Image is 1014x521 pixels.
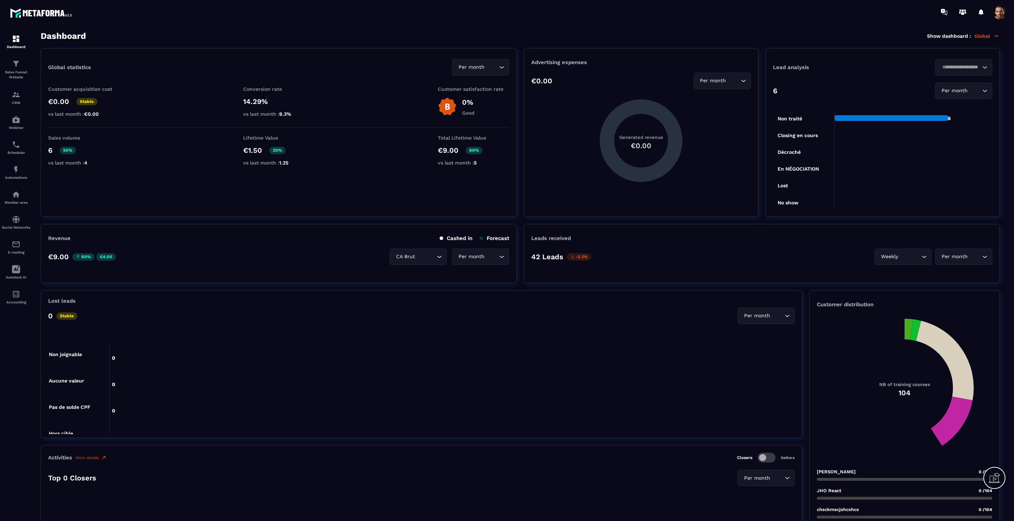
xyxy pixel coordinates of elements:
[2,151,30,155] p: Scheduler
[48,252,69,261] p: €9.00
[567,253,591,261] p: -2.3%
[12,140,20,149] img: scheduler
[2,110,30,135] a: automationsautomationsWebinar
[49,351,82,358] tspan: Non joignable
[742,312,772,320] span: Per month
[48,298,76,304] p: Lost leads
[486,63,497,71] input: Search for option
[879,253,900,261] span: Weekly
[49,404,91,410] tspan: Pas de solde CPF
[56,312,77,320] p: Stable
[2,210,30,235] a: social-networksocial-networkSocial Networks
[817,488,841,493] p: JHO React
[457,63,486,71] span: Per month
[48,454,72,461] p: Activities
[935,249,992,265] div: Search for option
[474,160,477,166] span: 5
[72,253,94,261] p: 80%
[279,160,288,166] span: 1.25
[2,29,30,54] a: formationformationDashboard
[728,77,739,85] input: Search for option
[466,147,482,154] p: 80%
[2,70,30,80] p: Sales Funnel Website
[480,235,509,241] p: Forecast
[2,85,30,110] a: formationformationCRM
[969,253,980,261] input: Search for option
[742,474,772,482] span: Per month
[979,507,992,512] span: 0 /104
[935,59,992,75] div: Search for option
[817,469,856,474] p: [PERSON_NAME]
[84,160,87,166] span: 4
[2,160,30,185] a: automationsautomationsAutomations
[694,73,751,89] div: Search for option
[243,135,314,141] p: Lifetime Value
[940,87,969,95] span: Per month
[940,63,980,71] input: Search for option
[243,86,314,92] p: Conversion rate
[2,200,30,204] p: Member area
[438,135,509,141] p: Total Lifetime Value
[390,249,447,265] div: Search for option
[440,235,472,241] p: Cashed in
[96,253,116,261] p: €4.00
[48,160,119,166] p: vs last month :
[2,45,30,49] p: Dashboard
[772,474,783,482] input: Search for option
[781,455,795,460] p: Setters
[48,111,119,117] p: vs last month :
[438,86,509,92] p: Customer satisfaction rate
[101,455,107,460] img: narrow-up-right-o.6b7c60e2.svg
[2,54,30,85] a: formationformationSales Funnel Website
[772,312,783,320] input: Search for option
[12,165,20,174] img: automations
[974,33,1000,39] p: Global
[777,116,802,121] tspan: Non traité
[279,111,291,117] span: 9.3%
[76,455,107,460] a: More details
[2,250,30,254] p: E-mailing
[738,470,795,486] div: Search for option
[10,6,74,20] img: logo
[12,115,20,124] img: automations
[12,290,20,298] img: accountant
[48,86,119,92] p: Customer acquisition cost
[777,149,800,155] tspan: Décroché
[452,59,509,75] div: Search for option
[2,235,30,260] a: emailemailE-mailing
[243,146,262,155] p: €1.50
[817,507,859,512] p: chsckmscjshcshcs
[84,111,99,117] span: €0.00
[2,101,30,105] p: CRM
[979,488,992,493] span: 0 /104
[738,308,795,324] div: Search for option
[777,200,798,205] tspan: No show
[48,235,71,241] p: Revenue
[777,132,818,139] tspan: Closing en cours
[2,285,30,309] a: accountantaccountantAccounting
[48,474,96,482] p: Top 0 Closers
[49,431,73,436] tspan: Hors cible
[457,253,486,261] span: Per month
[969,87,980,95] input: Search for option
[438,160,509,166] p: vs last month :
[452,249,509,265] div: Search for option
[2,135,30,160] a: schedulerschedulerScheduler
[60,147,76,154] p: 50%
[12,190,20,199] img: automations
[394,253,416,261] span: CA Brut
[531,77,552,85] p: €0.00
[927,33,971,39] p: Show dashboard :
[48,312,53,320] p: 0
[531,235,571,241] p: Leads received
[875,249,932,265] div: Search for option
[12,240,20,249] img: email
[243,97,314,106] p: 14.29%
[269,147,286,154] p: 20%
[49,378,84,384] tspan: Aucune valeur
[462,110,475,116] p: Good
[416,253,435,261] input: Search for option
[12,35,20,43] img: formation
[48,97,69,106] p: €0.00
[438,146,459,155] p: €9.00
